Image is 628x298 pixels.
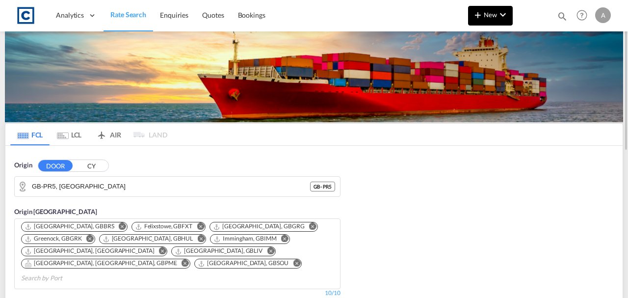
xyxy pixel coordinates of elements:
[325,289,340,298] div: 10/10
[497,9,509,21] md-icon: icon-chevron-down
[238,11,265,19] span: Bookings
[595,7,611,23] div: A
[468,6,513,26] button: icon-plus 400-fgNewicon-chevron-down
[38,160,73,171] button: DOOR
[103,235,193,243] div: Hull, GBHUL
[50,124,89,145] md-tab-item: LCL
[10,124,50,145] md-tab-item: FCL
[303,222,317,232] button: Remove
[190,222,205,232] button: Remove
[135,222,194,231] div: Press delete to remove this chip.
[25,222,116,231] div: Press delete to remove this chip.
[25,235,84,243] div: Press delete to remove this chip.
[213,222,307,231] div: Press delete to remove this chip.
[32,179,310,194] input: Search by Door
[314,183,332,190] span: GB - PR5
[198,259,289,268] div: Southampton, GBSOU
[110,10,146,19] span: Rate Search
[10,124,167,145] md-pagination-wrapper: Use the left and right arrow keys to navigate between tabs
[175,259,190,269] button: Remove
[275,235,289,244] button: Remove
[175,247,264,255] div: Press delete to remove this chip.
[74,160,108,171] button: CY
[21,271,114,286] input: Search by Port
[14,208,97,216] span: Origin [GEOGRAPHIC_DATA]
[152,247,167,257] button: Remove
[103,235,195,243] div: Press delete to remove this chip.
[557,11,568,26] div: icon-magnify
[175,247,262,255] div: Liverpool, GBLIV
[80,235,95,244] button: Remove
[472,11,509,19] span: New
[213,235,276,243] div: Immingham, GBIMM
[15,4,37,27] img: 1fdb9190129311efbfaf67cbb4249bed.jpeg
[25,222,114,231] div: Bristol, GBBRS
[191,235,206,244] button: Remove
[261,247,275,257] button: Remove
[25,259,179,268] div: Press delete to remove this chip.
[56,10,84,20] span: Analytics
[574,7,595,25] div: Help
[89,124,128,145] md-tab-item: AIR
[25,259,177,268] div: Portsmouth, HAM, GBPME
[25,247,154,255] div: London Gateway Port, GBLGP
[14,161,32,170] span: Origin
[96,129,107,136] md-icon: icon-airplane
[25,247,156,255] div: Press delete to remove this chip.
[25,235,82,243] div: Greenock, GBGRK
[198,259,291,268] div: Press delete to remove this chip.
[20,219,335,286] md-chips-wrap: Chips container. Use arrow keys to select chips.
[213,235,278,243] div: Press delete to remove this chip.
[15,177,340,196] md-input-container: GB-PR5, South Ribble
[135,222,192,231] div: Felixstowe, GBFXT
[112,222,127,232] button: Remove
[202,11,224,19] span: Quotes
[5,31,623,122] img: LCL+%26+FCL+BACKGROUND.png
[287,259,301,269] button: Remove
[557,11,568,22] md-icon: icon-magnify
[472,9,484,21] md-icon: icon-plus 400-fg
[574,7,590,24] span: Help
[160,11,188,19] span: Enquiries
[213,222,305,231] div: Grangemouth, GBGRG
